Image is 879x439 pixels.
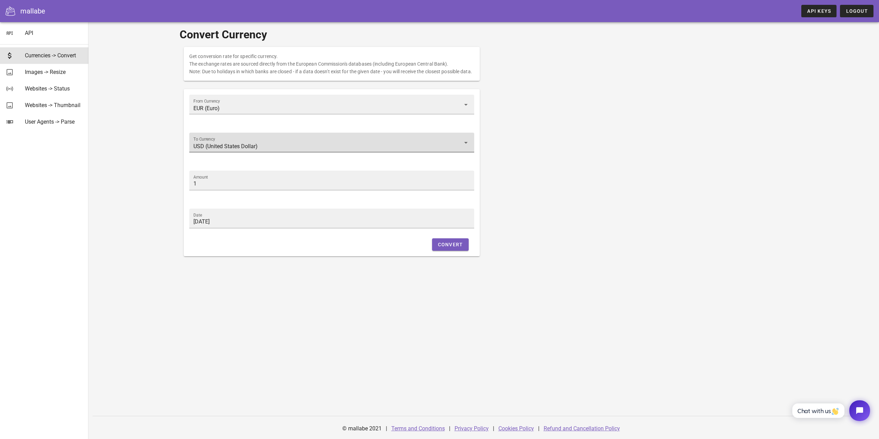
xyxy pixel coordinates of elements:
div: Get conversion rate for specific currency. The exchange rates are sourced directly from the Europ... [184,47,480,81]
span: Convert [438,242,463,247]
iframe: Tidio Chat [785,394,876,427]
button: Convert [432,238,469,251]
div: | [386,420,387,437]
label: From Currency [193,99,220,104]
a: Terms and Conditions [391,425,445,432]
label: Amount [193,175,208,180]
a: API Keys [801,5,837,17]
a: Privacy Policy [455,425,489,432]
label: To Currency [193,137,215,142]
div: Websites -> Status [25,85,83,92]
label: Date [193,213,202,218]
div: | [449,420,450,437]
div: Websites -> Thumbnail [25,102,83,108]
div: Images -> Resize [25,69,83,75]
div: API [25,30,83,36]
div: | [538,420,539,437]
div: User Agents -> Parse [25,118,83,125]
a: Cookies Policy [498,425,534,432]
button: Logout [840,5,873,17]
span: API Keys [807,8,831,14]
a: Refund and Cancellation Policy [544,425,620,432]
div: © mallabe 2021 [338,420,386,437]
div: Currencies -> Convert [25,52,83,59]
div: mallabe [20,6,45,16]
span: Logout [845,8,868,14]
div: | [493,420,494,437]
h1: Convert Currency [180,26,788,43]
